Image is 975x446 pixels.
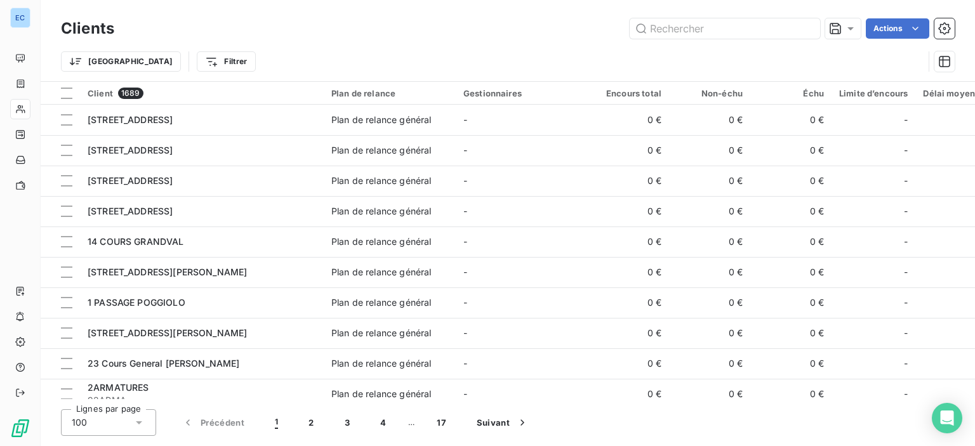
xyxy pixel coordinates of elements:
span: 1689 [118,88,143,99]
span: - [463,358,467,369]
td: 0 € [588,348,669,379]
td: 0 € [750,379,832,409]
td: 0 € [669,287,750,318]
button: Suivant [461,409,544,436]
div: Plan de relance général [331,114,431,126]
span: [STREET_ADDRESS] [88,206,173,216]
div: Plan de relance général [331,235,431,248]
div: Gestionnaires [463,88,580,98]
div: Plan de relance général [331,327,431,339]
button: 4 [365,409,401,436]
div: Plan de relance général [331,388,431,400]
td: 0 € [669,135,750,166]
td: 0 € [750,105,832,135]
span: - [463,297,467,308]
td: 0 € [588,105,669,135]
button: [GEOGRAPHIC_DATA] [61,51,181,72]
span: - [904,266,908,279]
span: [STREET_ADDRESS] [88,145,173,155]
td: 0 € [588,135,669,166]
span: 2ARMATURES [88,382,149,393]
td: 0 € [588,196,669,226]
span: Client [88,88,113,98]
div: Échu [758,88,824,98]
span: 100 [72,416,87,429]
div: Plan de relance général [331,266,431,279]
td: 0 € [750,166,832,196]
td: 0 € [588,379,669,409]
img: Logo LeanPay [10,418,30,438]
div: Limite d’encours [839,88,908,98]
td: 0 € [588,166,669,196]
td: 0 € [669,257,750,287]
td: 0 € [669,379,750,409]
div: Non-échu [677,88,743,98]
button: Filtrer [197,51,255,72]
div: Plan de relance général [331,174,431,187]
td: 0 € [750,318,832,348]
div: Plan de relance général [331,296,431,309]
td: 0 € [669,105,750,135]
td: 0 € [669,348,750,379]
span: - [904,388,908,400]
span: - [463,206,467,216]
span: - [463,266,467,277]
div: Open Intercom Messenger [932,403,962,433]
span: [STREET_ADDRESS][PERSON_NAME] [88,327,247,338]
button: 17 [421,409,461,436]
span: - [904,205,908,218]
span: 23 Cours General [PERSON_NAME] [88,358,240,369]
td: 0 € [588,226,669,257]
td: 0 € [750,257,832,287]
span: 1 [275,416,278,429]
td: 0 € [750,196,832,226]
td: 0 € [750,287,832,318]
div: Plan de relance général [331,357,431,370]
span: - [904,144,908,157]
td: 0 € [588,318,669,348]
td: 0 € [750,348,832,379]
div: Plan de relance général [331,144,431,157]
span: [STREET_ADDRESS] [88,175,173,186]
span: - [904,235,908,248]
span: - [463,327,467,338]
h3: Clients [61,17,114,40]
span: - [463,145,467,155]
div: Plan de relance [331,88,448,98]
div: EC [10,8,30,28]
button: 3 [329,409,365,436]
span: - [904,296,908,309]
span: 1 PASSAGE POGGIOLO [88,297,185,308]
span: - [463,388,467,399]
div: Plan de relance général [331,205,431,218]
span: - [904,357,908,370]
button: Précédent [166,409,260,436]
input: Rechercher [630,18,820,39]
span: - [904,174,908,187]
span: … [401,412,421,433]
span: - [463,236,467,247]
span: 92ARMA [88,394,316,407]
button: 1 [260,409,293,436]
button: Actions [866,18,929,39]
span: - [463,175,467,186]
td: 0 € [588,257,669,287]
span: - [904,114,908,126]
button: 2 [293,409,329,436]
span: [STREET_ADDRESS] [88,114,173,125]
td: 0 € [750,226,832,257]
td: 0 € [750,135,832,166]
td: 0 € [669,196,750,226]
span: 14 COURS GRANDVAL [88,236,184,247]
td: 0 € [669,166,750,196]
span: - [904,327,908,339]
td: 0 € [588,287,669,318]
span: [STREET_ADDRESS][PERSON_NAME] [88,266,247,277]
td: 0 € [669,318,750,348]
div: Encours total [595,88,661,98]
span: - [463,114,467,125]
td: 0 € [669,226,750,257]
